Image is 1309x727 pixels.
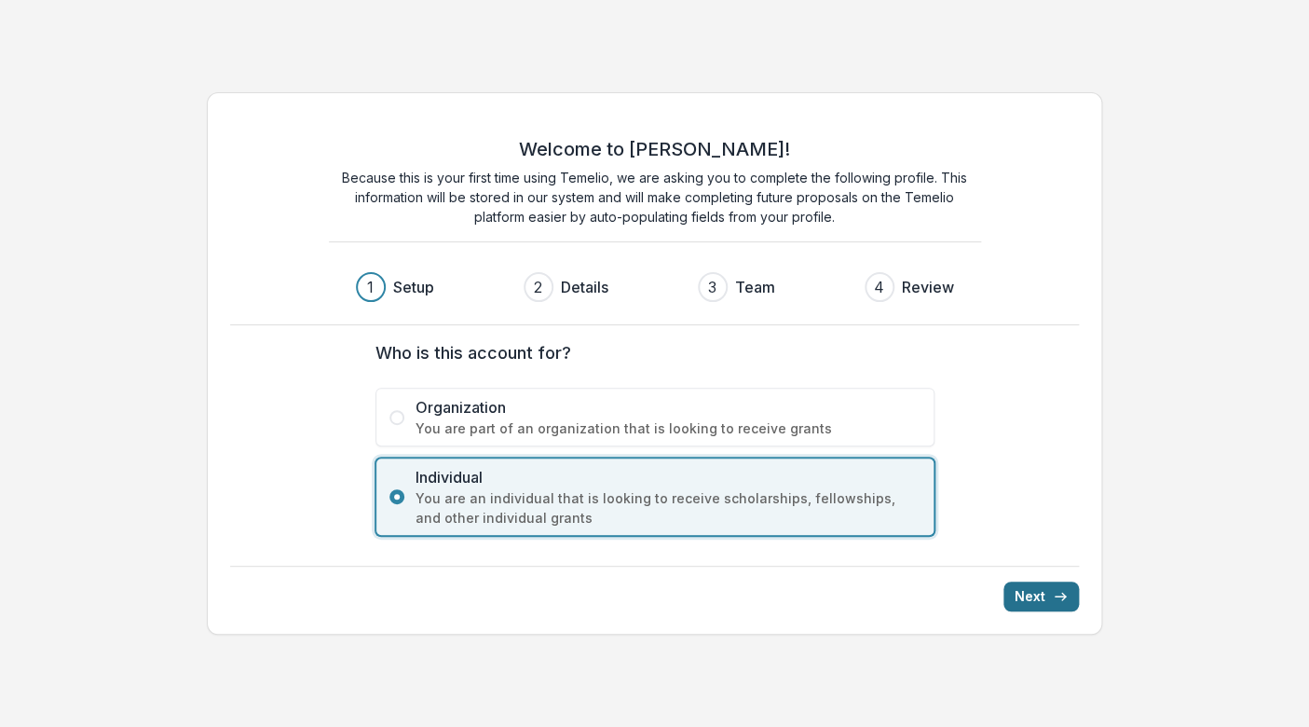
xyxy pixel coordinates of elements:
span: Individual [416,466,920,488]
div: 2 [534,276,542,298]
h3: Setup [393,276,434,298]
span: You are part of an organization that is looking to receive grants [416,418,920,438]
h3: Review [902,276,954,298]
button: Next [1003,582,1079,611]
h3: Details [561,276,608,298]
div: Progress [356,272,954,302]
h2: Welcome to [PERSON_NAME]! [519,138,790,160]
div: 4 [874,276,884,298]
span: You are an individual that is looking to receive scholarships, fellowships, and other individual ... [416,488,920,528]
h3: Team [735,276,775,298]
p: Because this is your first time using Temelio, we are asking you to complete the following profil... [329,168,981,226]
span: Organization [416,396,920,418]
div: 3 [708,276,716,298]
div: 1 [367,276,374,298]
label: Who is this account for? [375,340,923,365]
